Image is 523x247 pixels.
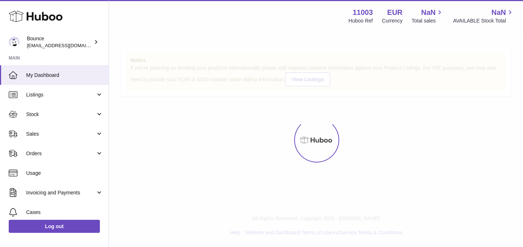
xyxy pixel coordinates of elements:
a: Log out [9,220,100,233]
span: NaN [491,8,506,17]
a: NaN Total sales [411,8,444,24]
span: Stock [26,111,96,118]
img: collateral@usebounce.com [9,37,20,48]
span: Listings [26,91,96,98]
span: My Dashboard [26,72,103,79]
span: Sales [26,131,96,137]
span: [EMAIL_ADDRESS][DOMAIN_NAME] [27,42,107,48]
strong: 11003 [353,8,373,17]
div: Bounce [27,35,92,49]
span: AVAILABLE Stock Total [453,17,514,24]
span: Total sales [411,17,444,24]
span: NaN [421,8,435,17]
span: Cases [26,209,103,216]
span: Invoicing and Payments [26,189,96,196]
strong: EUR [387,8,402,17]
a: NaN AVAILABLE Stock Total [453,8,514,24]
span: Usage [26,170,103,177]
div: Huboo Ref [349,17,373,24]
span: Orders [26,150,96,157]
div: Currency [382,17,403,24]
